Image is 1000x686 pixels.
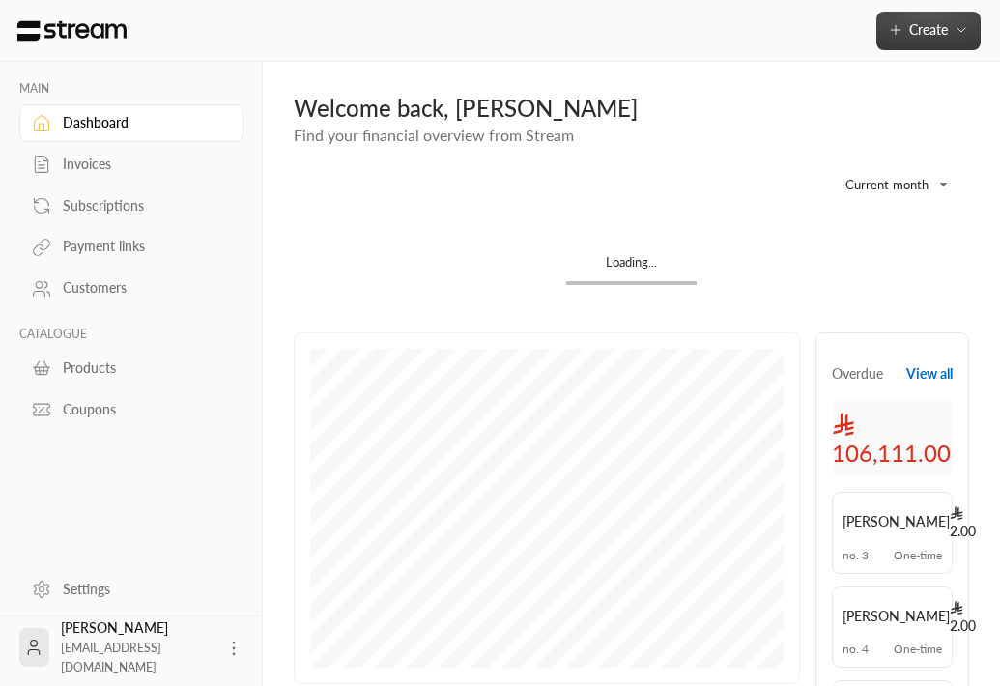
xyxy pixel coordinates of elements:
[61,641,161,674] span: [EMAIL_ADDRESS][DOMAIN_NAME]
[876,12,981,50] button: Create
[63,113,219,132] div: Dashboard
[909,21,948,38] span: Create
[19,350,243,387] a: Products
[832,407,953,469] span: 106,111.00
[843,512,950,531] span: [PERSON_NAME]
[19,570,243,608] a: Settings
[63,155,219,174] div: Invoices
[63,358,219,378] div: Products
[19,270,243,307] a: Customers
[843,642,869,657] span: no. 4
[950,502,976,541] span: 2.00
[61,618,213,676] div: [PERSON_NAME]
[19,104,243,142] a: Dashboard
[832,364,883,384] span: Overdue
[63,237,219,256] div: Payment links
[566,253,697,281] div: Loading...
[814,159,959,210] div: Current month
[63,580,219,599] div: Settings
[63,400,219,419] div: Coupons
[950,597,976,636] span: 2.00
[294,126,574,144] span: Find your financial overview from Stream
[19,390,243,428] a: Coupons
[843,548,869,563] span: no. 3
[294,93,969,124] div: Welcome back, [PERSON_NAME]
[63,278,219,298] div: Customers
[19,327,243,342] p: CATALOGUE
[19,228,243,266] a: Payment links
[843,607,950,626] span: [PERSON_NAME]
[894,548,942,563] span: One-time
[906,364,953,384] button: View all
[894,642,942,657] span: One-time
[19,81,243,97] p: MAIN
[19,146,243,184] a: Invoices
[15,20,129,42] img: Logo
[63,196,219,215] div: Subscriptions
[19,186,243,224] a: Subscriptions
